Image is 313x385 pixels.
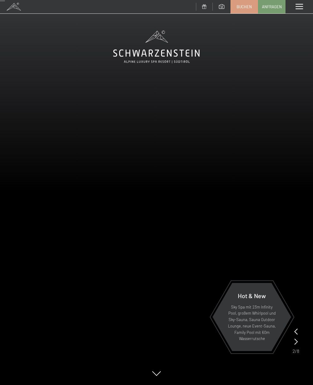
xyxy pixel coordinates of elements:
[295,348,297,354] span: /
[293,348,295,354] span: 2
[227,304,276,342] p: Sky Spa mit 23m Infinity Pool, großem Whirlpool und Sky-Sauna, Sauna Outdoor Lounge, neue Event-S...
[212,283,292,351] a: Hot & New Sky Spa mit 23m Infinity Pool, großem Whirlpool und Sky-Sauna, Sauna Outdoor Lounge, ne...
[262,4,282,9] span: Anfragen
[237,4,252,9] span: Buchen
[231,0,258,13] a: Buchen
[238,292,266,299] span: Hot & New
[258,0,285,13] a: Anfragen
[297,348,299,354] span: 8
